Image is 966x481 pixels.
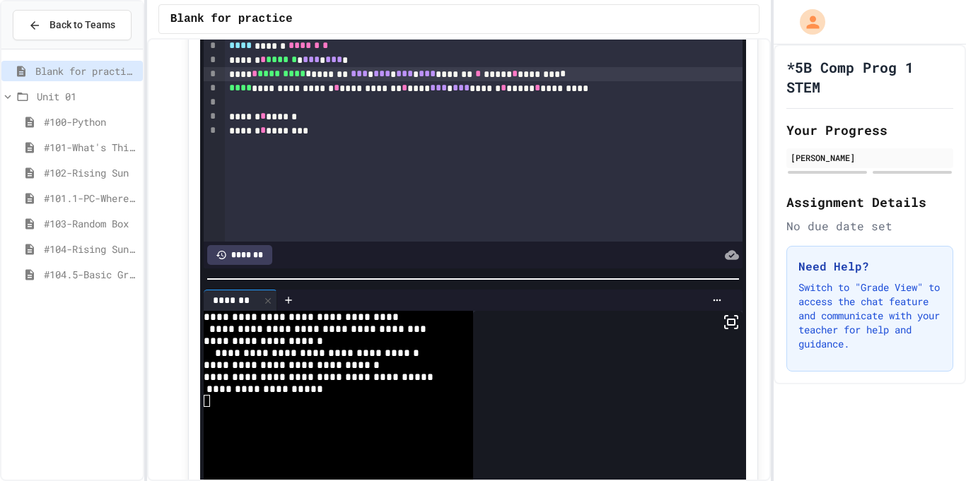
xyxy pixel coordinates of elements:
span: Blank for practice [170,11,293,28]
span: Blank for practice [35,64,137,78]
span: #102-Rising Sun [44,165,137,180]
div: My Account [785,6,829,38]
span: #101-What's This ?? [44,140,137,155]
h3: Need Help? [798,258,941,275]
div: No due date set [786,218,953,234]
h2: Assignment Details [786,192,953,212]
span: #101.1-PC-Where am I? [44,191,137,206]
h2: Your Progress [786,120,953,140]
span: #103-Random Box [44,216,137,231]
span: Back to Teams [50,18,115,32]
div: [PERSON_NAME] [791,151,949,164]
span: #100-Python [44,114,137,129]
p: Switch to "Grade View" to access the chat feature and communicate with your teacher for help and ... [798,280,941,351]
h1: *5B Comp Prog 1 STEM [786,57,953,97]
span: Unit 01 [37,89,137,104]
span: #104.5-Basic Graphics Review [44,267,137,282]
span: #104-Rising Sun Plus [44,242,137,256]
button: Back to Teams [13,10,132,40]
